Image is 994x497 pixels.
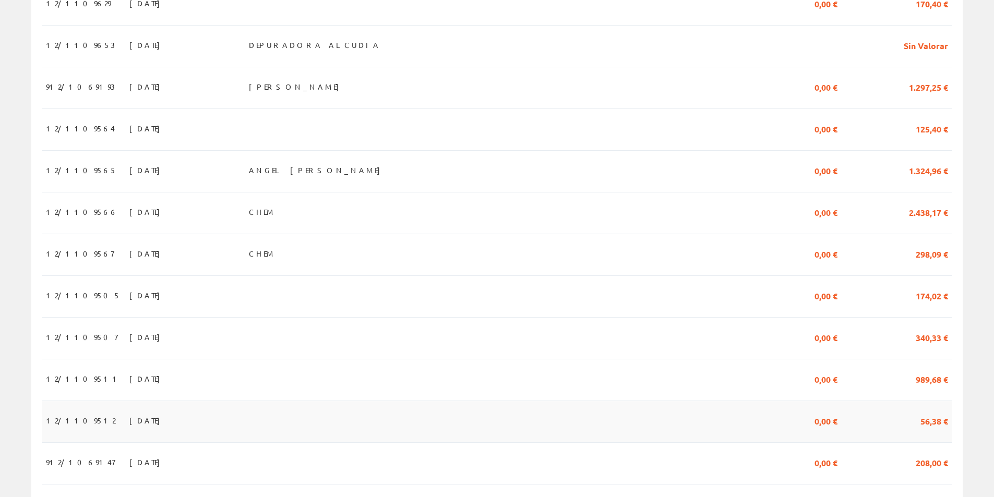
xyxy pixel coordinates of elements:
[815,78,837,95] span: 0,00 €
[46,370,121,387] span: 12/1109511
[815,245,837,262] span: 0,00 €
[129,370,165,387] span: [DATE]
[815,411,837,429] span: 0,00 €
[815,119,837,137] span: 0,00 €
[129,328,165,346] span: [DATE]
[129,78,165,95] span: [DATE]
[249,78,344,95] span: [PERSON_NAME]
[46,203,118,221] span: 12/1109566
[129,36,165,54] span: [DATE]
[46,36,115,54] span: 12/1109653
[916,245,948,262] span: 298,09 €
[815,161,837,179] span: 0,00 €
[815,328,837,346] span: 0,00 €
[916,453,948,471] span: 208,00 €
[129,286,165,304] span: [DATE]
[815,286,837,304] span: 0,00 €
[129,411,165,429] span: [DATE]
[249,36,380,54] span: DEPURADORA ALCUDIA
[129,161,165,179] span: [DATE]
[46,161,117,179] span: 12/1109565
[916,370,948,387] span: 989,68 €
[46,411,115,429] span: 12/1109512
[46,453,115,471] span: 912/1069147
[129,203,165,221] span: [DATE]
[916,286,948,304] span: 174,02 €
[916,119,948,137] span: 125,40 €
[920,411,948,429] span: 56,38 €
[46,286,121,304] span: 12/1109505
[129,119,165,137] span: [DATE]
[249,161,386,179] span: ANGEL [PERSON_NAME]
[909,78,948,95] span: 1.297,25 €
[916,328,948,346] span: 340,33 €
[46,119,115,137] span: 12/1109564
[815,203,837,221] span: 0,00 €
[46,245,114,262] span: 12/1109567
[46,328,117,346] span: 12/1109507
[46,78,115,95] span: 912/1069193
[249,245,275,262] span: CHEM
[815,453,837,471] span: 0,00 €
[909,161,948,179] span: 1.324,96 €
[249,203,275,221] span: CHEM
[129,453,165,471] span: [DATE]
[904,36,948,54] span: Sin Valorar
[909,203,948,221] span: 2.438,17 €
[815,370,837,387] span: 0,00 €
[129,245,165,262] span: [DATE]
